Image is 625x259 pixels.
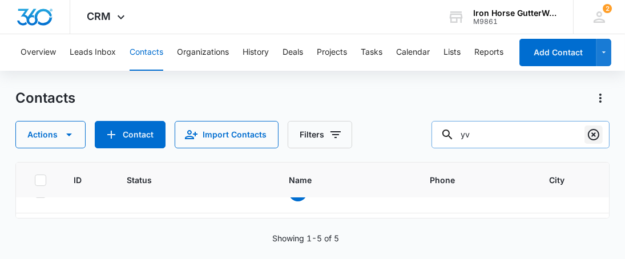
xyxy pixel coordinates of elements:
span: ID [74,174,83,186]
span: Phone [430,174,505,186]
button: Add Contact [95,121,166,148]
button: Filters [288,121,352,148]
div: account id [473,18,557,26]
button: History [243,34,269,71]
button: Lists [443,34,461,71]
button: Actions [15,121,86,148]
button: Calendar [396,34,430,71]
button: Projects [317,34,347,71]
button: Overview [21,34,56,71]
span: CRM [87,10,111,22]
button: Import Contacts [175,121,279,148]
h1: Contacts [15,90,75,107]
button: Add Contact [519,39,596,66]
p: Showing 1-5 of 5 [272,232,339,244]
span: Name [289,174,386,186]
button: Reports [474,34,503,71]
div: account name [473,9,557,18]
button: Actions [591,89,610,107]
button: Tasks [361,34,382,71]
button: Clear [584,126,603,144]
span: Status [127,174,245,186]
button: Contacts [130,34,163,71]
button: Deals [283,34,303,71]
input: Search Contacts [432,121,610,148]
button: Leads Inbox [70,34,116,71]
button: Organizations [177,34,229,71]
span: 2 [603,4,612,13]
div: notifications count [603,4,612,13]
